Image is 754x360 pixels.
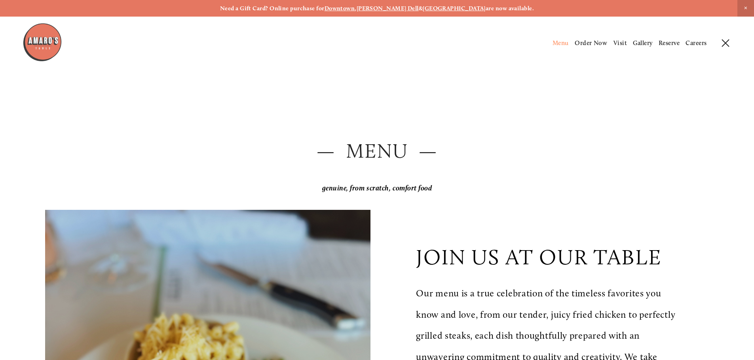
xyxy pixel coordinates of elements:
a: Gallery [633,39,652,47]
a: Reserve [659,39,680,47]
a: [PERSON_NAME] Dell [357,5,419,12]
strong: are now available. [486,5,534,12]
a: Careers [686,39,707,47]
strong: Need a Gift Card? Online purchase for [220,5,325,12]
strong: & [419,5,423,12]
em: genuine, from scratch, comfort food [322,184,432,192]
strong: , [355,5,356,12]
a: [GEOGRAPHIC_DATA] [423,5,486,12]
p: join us at our table [416,244,662,270]
h2: — Menu — [45,137,708,165]
a: Order Now [575,39,607,47]
a: Downtown [325,5,355,12]
a: Visit [613,39,627,47]
a: Menu [553,39,569,47]
img: Amaro's Table [23,23,62,62]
